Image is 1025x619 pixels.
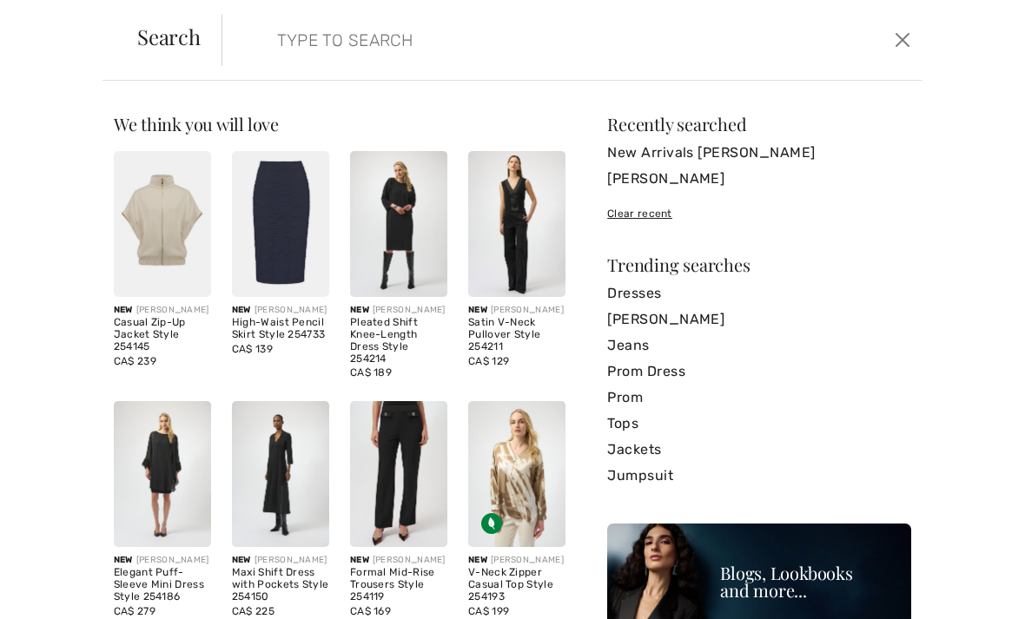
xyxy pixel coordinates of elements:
[468,605,509,617] span: CA$ 199
[114,151,211,297] img: Casual Zip-Up Jacket Style 254145. Fawn
[114,555,133,565] span: New
[114,305,133,315] span: New
[468,567,565,603] div: V-Neck Zipper Casual Top Style 254193
[232,305,251,315] span: New
[350,304,447,317] div: [PERSON_NAME]
[114,317,211,352] div: Casual Zip-Up Jacket Style 254145
[137,26,201,47] span: Search
[607,437,911,463] a: Jackets
[350,366,392,379] span: CA$ 189
[468,554,565,567] div: [PERSON_NAME]
[607,140,911,166] a: New Arrivals [PERSON_NAME]
[350,317,447,365] div: Pleated Shift Knee-Length Dress Style 254214
[607,463,911,489] a: Jumpsuit
[350,555,369,565] span: New
[114,605,155,617] span: CA$ 279
[468,317,565,352] div: Satin V-Neck Pullover Style 254211
[607,411,911,437] a: Tops
[890,26,916,54] button: Close
[350,567,447,603] div: Formal Mid-Rise Trousers Style 254119
[264,14,734,66] input: TYPE TO SEARCH
[350,605,391,617] span: CA$ 169
[607,206,911,221] div: Clear recent
[232,343,273,355] span: CA$ 139
[607,115,911,133] div: Recently searched
[468,304,565,317] div: [PERSON_NAME]
[232,401,329,547] img: Maxi Shift Dress with Pockets Style 254150. Black
[607,359,911,385] a: Prom Dress
[350,151,447,297] img: Pleated Shift Knee-Length Dress Style 254214. Black
[720,564,903,599] div: Blogs, Lookbooks and more...
[114,401,211,547] img: Elegant Puff-Sleeve Mini Dress Style 254186. Black
[114,304,211,317] div: [PERSON_NAME]
[232,317,329,341] div: High-Waist Pencil Skirt Style 254733
[232,555,251,565] span: New
[232,151,329,297] img: High-Waist Pencil Skirt Style 254733. Midnight Blue
[41,12,76,28] span: Chat
[607,333,911,359] a: Jeans
[607,166,911,192] a: [PERSON_NAME]
[114,355,156,367] span: CA$ 239
[232,567,329,603] div: Maxi Shift Dress with Pockets Style 254150
[468,355,509,367] span: CA$ 129
[232,304,329,317] div: [PERSON_NAME]
[468,401,565,547] img: V-Neck Zipper Casual Top Style 254193. Beige/off
[350,305,369,315] span: New
[607,385,911,411] a: Prom
[607,256,911,273] div: Trending searches
[350,554,447,567] div: [PERSON_NAME]
[232,554,329,567] div: [PERSON_NAME]
[607,306,911,333] a: [PERSON_NAME]
[468,555,487,565] span: New
[607,280,911,306] a: Dresses
[232,605,274,617] span: CA$ 225
[114,554,211,567] div: [PERSON_NAME]
[350,401,447,547] img: Formal Mid-Rise Trousers Style 254119. Black
[481,513,502,534] img: Sustainable Fabric
[114,567,211,603] div: Elegant Puff-Sleeve Mini Dress Style 254186
[468,151,565,297] img: Satin V-Neck Pullover Style 254211. Black
[114,112,279,135] span: We think you will love
[468,305,487,315] span: New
